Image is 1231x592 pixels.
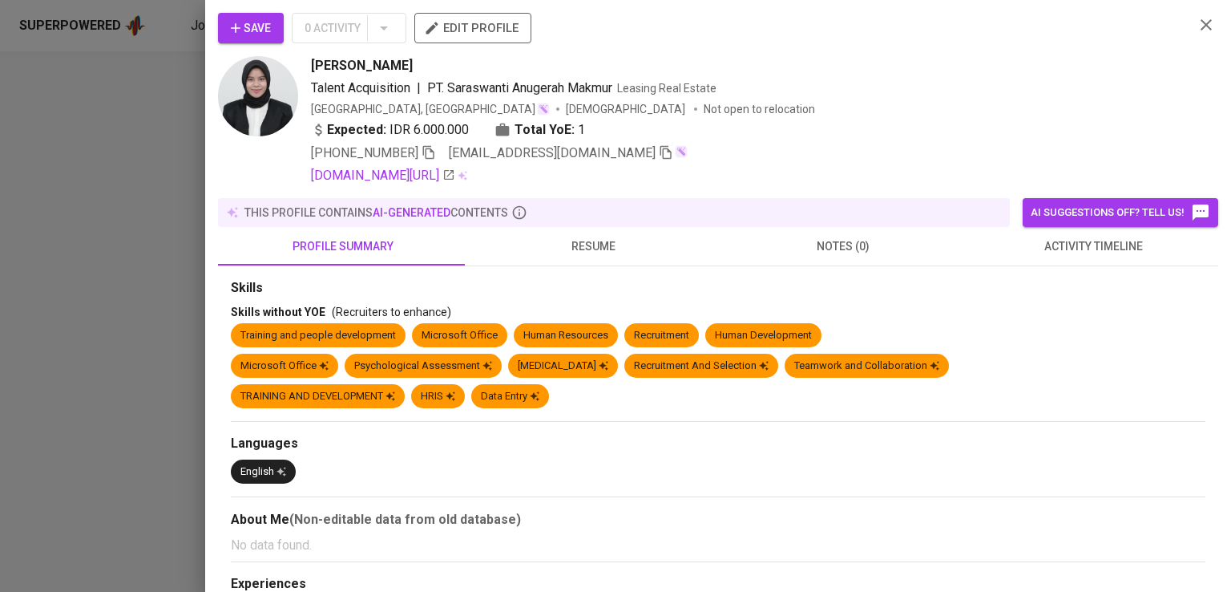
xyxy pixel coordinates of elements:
div: Training and people development [240,328,396,343]
a: edit profile [414,21,531,34]
b: Total YoE: [515,120,575,140]
button: edit profile [414,13,531,43]
div: Recruitment And Selection [634,359,769,374]
div: Teamwork and Collaboration [794,359,939,374]
div: HRIS [421,389,455,404]
span: profile summary [228,237,458,257]
span: AI-generated [373,206,450,219]
span: | [417,79,421,98]
span: Leasing Real Estate [617,82,716,95]
div: Data Entry [481,389,539,404]
b: Expected: [327,120,386,140]
div: [MEDICAL_DATA] [518,359,608,374]
div: Languages [231,435,1205,453]
span: edit profile [427,18,519,39]
div: Recruitment [634,328,689,343]
div: Microsoft Office [240,359,329,374]
div: English [240,464,286,480]
b: (Non-editable data from old database) [289,512,521,527]
p: this profile contains contents [244,205,508,221]
span: [DEMOGRAPHIC_DATA] [566,101,688,117]
div: TRAINING AND DEVELOPMENT [240,389,395,404]
div: Human Development [715,328,812,343]
div: Microsoft Office [422,328,498,343]
span: PT. Saraswanti Anugerah Makmur [427,80,612,95]
div: Human Resources [523,328,608,343]
div: About Me [231,510,1205,529]
div: [GEOGRAPHIC_DATA], [GEOGRAPHIC_DATA] [311,101,550,117]
span: [PHONE_NUMBER] [311,145,418,160]
div: Skills [231,279,1205,298]
span: notes (0) [728,237,959,257]
img: 6f369994120e538e68f5a47171db1b34.jpg [218,56,298,136]
span: Talent Acquisition [311,80,410,95]
img: magic_wand.svg [675,145,688,158]
p: Not open to relocation [704,101,815,117]
span: AI suggestions off? Tell us! [1031,203,1210,222]
span: Skills without YOE [231,306,325,318]
div: IDR 6.000.000 [311,120,469,140]
div: Psychological Assessment [354,359,492,374]
img: magic_wand.svg [537,103,550,116]
span: (Recruiters to enhance) [332,306,451,318]
span: activity timeline [978,237,1209,257]
button: AI suggestions off? Tell us! [1023,198,1218,227]
a: [DOMAIN_NAME][URL] [311,166,455,185]
p: No data found. [231,536,1205,555]
span: 1 [578,120,585,140]
button: Save [218,13,284,43]
span: Save [231,18,271,39]
span: [PERSON_NAME] [311,56,413,75]
span: [EMAIL_ADDRESS][DOMAIN_NAME] [449,145,656,160]
span: resume [478,237,708,257]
